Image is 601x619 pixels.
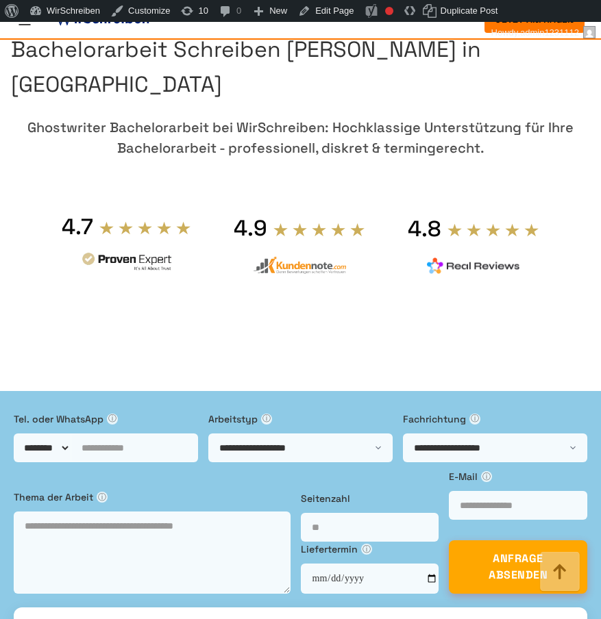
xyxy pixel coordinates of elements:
[273,222,366,237] img: stars
[520,27,579,38] span: admin1231112
[427,257,520,274] img: realreviews
[208,412,393,427] label: Arbeitstyp
[14,412,198,427] label: Tel. oder WhatsApp
[539,552,580,593] img: button top
[261,414,272,425] span: ⓘ
[385,7,393,15] div: Focus keyphrase not set
[481,471,492,482] span: ⓘ
[11,117,590,158] div: Ghostwriter Bachelorarbeit bei WirSchreiben: Hochklassige Unterstützung für Ihre Bachelorarbeit -...
[469,414,480,425] span: ⓘ
[234,214,267,242] div: 4.9
[107,414,118,425] span: ⓘ
[408,215,441,242] div: 4.8
[403,412,587,427] label: Fachrichtung
[447,223,540,238] img: stars
[11,32,590,102] h1: Bachelorarbeit Schreiben [PERSON_NAME] in [GEOGRAPHIC_DATA]
[449,469,587,484] label: E-Mail
[99,220,192,236] img: stars
[253,256,346,275] img: kundennote
[449,540,587,594] button: ANFRAGE ABSENDEN
[487,22,601,44] a: Howdy,
[361,544,372,555] span: ⓘ
[301,491,439,506] label: Seitenzahl
[97,492,108,503] span: ⓘ
[14,490,291,505] label: Thema der Arbeit
[301,542,439,557] label: Liefertermin
[62,213,93,240] div: 4.7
